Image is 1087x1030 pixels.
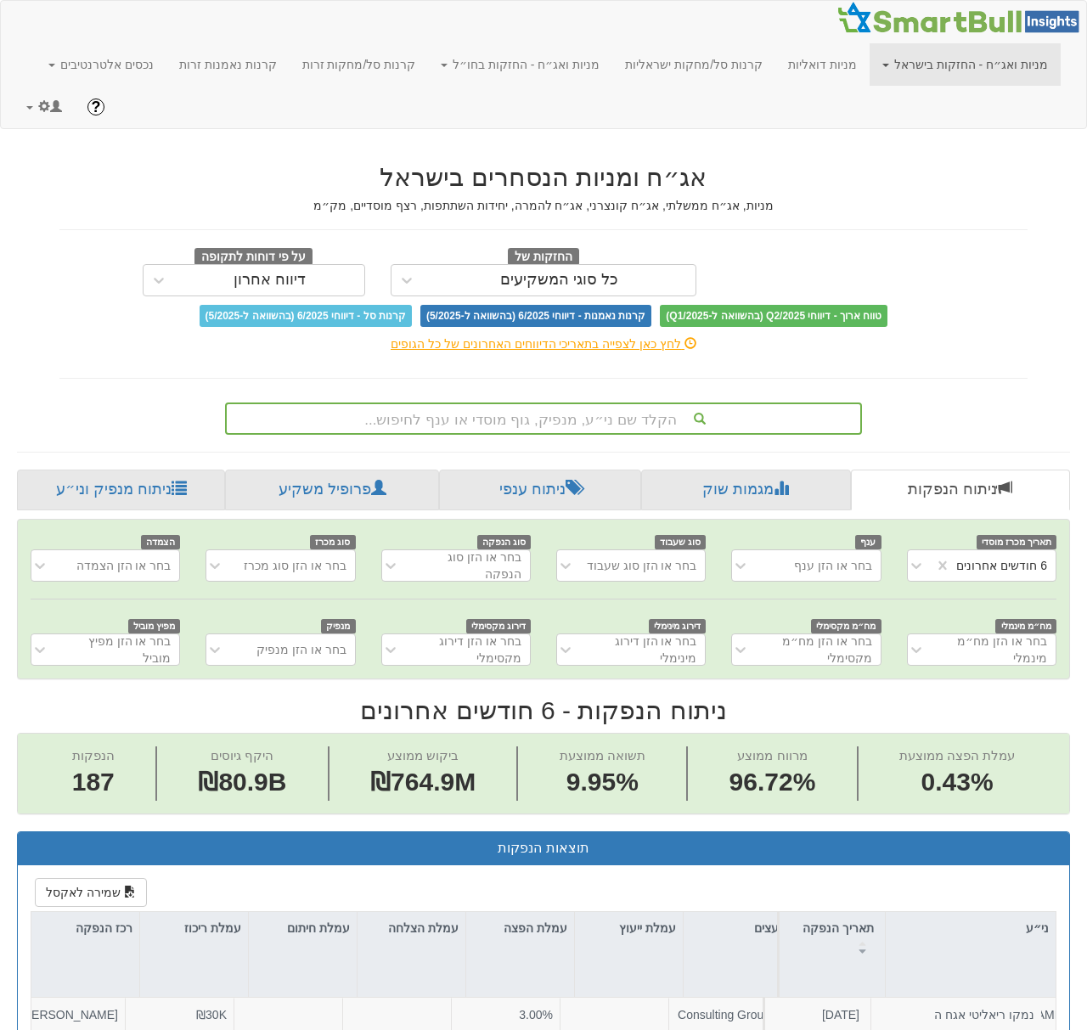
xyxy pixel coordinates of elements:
[227,404,860,433] div: הקלד שם ני״ע, מנפיק, גוף מוסדי או ענף לחיפוש...
[760,633,871,667] div: בחר או הזן מח״מ מקסימלי
[780,912,885,964] div: תאריך הנפקה
[956,557,1047,574] div: 6 חודשים אחרונים
[870,43,1061,86] a: מניות ואג״ח - החזקות בישראל
[358,912,465,944] div: עמלת הצלחה
[200,305,412,327] span: קרנות סל - דיווחי 6/2025 (בהשוואה ל-5/2025)
[387,748,459,763] span: ביקוש ממוצע
[878,1006,1034,1023] div: נמקו ריאליטי אגח ה
[737,748,807,763] span: מרווח ממוצע
[886,912,1056,944] div: ני״ע
[977,535,1056,549] span: תאריך מכרז מוסדי
[128,619,181,633] span: מפיץ מוביל
[508,248,579,267] span: החזקות של
[321,619,356,633] span: מנפיק
[410,633,521,667] div: בחר או הזן דירוג מקסימלי
[25,1006,118,1023] div: [PERSON_NAME]
[72,764,115,801] span: 187
[439,470,641,510] a: ניתוח ענפי
[410,549,521,583] div: בחר או הזן סוג הנפקה
[649,619,707,633] span: דירוג מינימלי
[836,1,1086,35] img: Smartbull
[811,619,881,633] span: מח״מ מקסימלי
[59,200,1028,212] h5: מניות, אג״ח ממשלתי, אג״ח קונצרני, אג״ח להמרה, יחידות השתתפות, רצף מוסדיים, מק״מ
[166,43,290,86] a: קרנות נאמנות זרות
[31,912,139,944] div: רכז הנפקה
[310,535,356,549] span: סוג מכרז
[76,557,172,574] div: בחר או הזן הצמדה
[140,912,248,944] div: עמלת ריכוז
[47,335,1040,352] div: לחץ כאן לצפייה בתאריכי הדיווחים האחרונים של כל הגופים
[770,1006,859,1023] div: [DATE]
[91,98,100,115] span: ?
[936,633,1047,667] div: בחר או הזן מח״מ מינמלי
[249,912,357,944] div: עמלת חיתום
[676,1006,770,1023] div: Victory Consulting Group
[684,912,791,944] div: יועצים
[466,912,574,944] div: עמלת הפצה
[466,619,532,633] span: דירוג מקסימלי
[477,535,532,549] span: סוג הנפקה
[560,764,645,801] span: 9.95%
[196,1008,227,1022] span: ₪30K
[459,1006,553,1023] div: 3.00%
[560,748,645,763] span: תשואה ממוצעת
[851,470,1070,510] a: ניתוח הנפקות
[59,163,1028,191] h2: אג״ח ומניות הנסחרים בישראל
[612,43,775,86] a: קרנות סל/מחקות ישראליות
[36,43,166,86] a: נכסים אלטרנטיבים
[428,43,612,86] a: מניות ואג״ח - החזקות בחו״ל
[17,470,225,510] a: ניתוח מנפיק וני״ע
[211,748,273,763] span: היקף גיוסים
[225,470,438,510] a: פרופיל משקיע
[194,248,313,267] span: על פי דוחות לתקופה
[500,272,618,289] div: כל סוגי המשקיעים
[72,748,115,763] span: הנפקות
[729,764,816,801] span: 96.72%
[31,841,1056,856] h3: תוצאות הנפקות
[35,878,147,907] button: שמירה לאקסל
[370,768,476,796] span: ₪764.9M
[141,535,181,549] span: הצמדה
[775,43,870,86] a: מניות דואליות
[587,557,697,574] div: בחר או הזן סוג שעבוד
[855,535,881,549] span: ענף
[899,764,1015,801] span: 0.43%
[234,272,306,289] div: דיווח אחרון
[75,86,117,128] a: ?
[585,633,696,667] div: בחר או הזן דירוג מינימלי
[256,641,346,658] div: בחר או הזן מנפיק
[899,748,1015,763] span: עמלת הפצה ממוצעת
[290,43,429,86] a: קרנות סל/מחקות זרות
[575,912,683,944] div: עמלת ייעוץ
[59,633,171,667] div: בחר או הזן מפיץ מוביל
[660,305,887,327] span: טווח ארוך - דיווחי Q2/2025 (בהשוואה ל-Q1/2025)
[995,619,1056,633] span: מח״מ מינמלי
[420,305,651,327] span: קרנות נאמנות - דיווחי 6/2025 (בהשוואה ל-5/2025)
[244,557,346,574] div: בחר או הזן סוג מכרז
[17,696,1070,724] h2: ניתוח הנפקות - 6 חודשים אחרונים
[655,535,707,549] span: סוג שעבוד
[641,470,850,510] a: מגמות שוק
[794,557,872,574] div: בחר או הזן ענף
[198,768,286,796] span: ₪80.9B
